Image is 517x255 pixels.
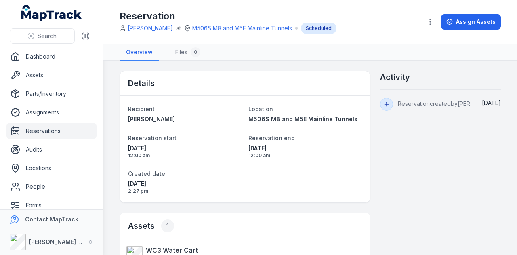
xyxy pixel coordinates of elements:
a: Audits [6,141,97,158]
span: Recipient [128,105,155,112]
span: Location [248,105,273,112]
time: 27/08/2025, 2:27:49 pm [482,99,501,106]
span: [DATE] [128,180,242,188]
h1: Reservation [120,10,336,23]
a: Parts/Inventory [6,86,97,102]
span: [DATE] [248,144,362,152]
a: Reservations [6,123,97,139]
span: 2:27 pm [128,188,242,194]
a: M506S M8 and M5E Mainline Tunnels [192,24,292,32]
span: 12:00 am [128,152,242,159]
span: [DATE] [128,144,242,152]
span: Reservation end [248,135,295,141]
strong: [PERSON_NAME] Group [29,238,95,245]
a: Files0 [169,44,207,61]
div: 1 [161,219,174,232]
h2: Assets [128,219,174,232]
a: People [6,179,97,195]
a: [PERSON_NAME] [128,24,173,32]
a: Assignments [6,104,97,120]
div: 0 [191,47,200,57]
h2: Details [128,78,155,89]
span: Reservation start [128,135,177,141]
time: 28/09/2025, 12:00:00 am [128,144,242,159]
div: Scheduled [301,23,336,34]
a: Overview [120,44,159,61]
a: Forms [6,197,97,213]
span: Search [38,32,57,40]
a: Locations [6,160,97,176]
a: [PERSON_NAME] [128,115,242,123]
span: M506S M8 and M5E Mainline Tunnels [248,116,357,122]
a: M506S M8 and M5E Mainline Tunnels [248,115,362,123]
button: Search [10,28,75,44]
span: at [176,24,181,32]
time: 01/10/2025, 12:00:00 am [248,144,362,159]
time: 27/08/2025, 2:27:49 pm [128,180,242,194]
h2: Activity [380,72,410,83]
strong: WC3 Water Cart [146,245,198,255]
a: Assets [6,67,97,83]
span: Created date [128,170,165,177]
strong: Contact MapTrack [25,216,78,223]
a: Dashboard [6,48,97,65]
span: Reservation created by [PERSON_NAME] [398,100,503,107]
span: [DATE] [482,99,501,106]
a: MapTrack [21,5,82,21]
button: Assign Assets [441,14,501,30]
span: 12:00 am [248,152,362,159]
